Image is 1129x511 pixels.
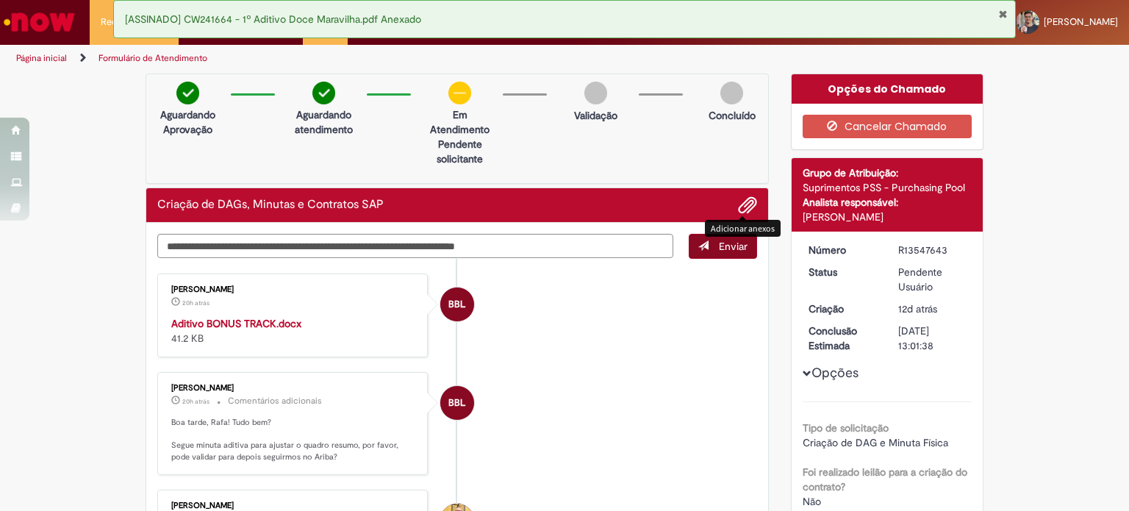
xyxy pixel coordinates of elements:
[424,107,495,137] p: Em Atendimento
[998,8,1008,20] button: Fechar Notificação
[803,421,889,435] b: Tipo de solicitação
[1044,15,1118,28] span: [PERSON_NAME]
[182,299,209,307] span: 20h atrás
[448,82,471,104] img: circle-minus.png
[182,397,209,406] span: 20h atrás
[584,82,607,104] img: img-circle-grey.png
[171,384,416,393] div: [PERSON_NAME]
[798,301,888,316] dt: Criação
[803,495,821,508] span: Não
[689,234,757,259] button: Enviar
[228,395,322,407] small: Comentários adicionais
[440,386,474,420] div: Breno Betarelli Lopes
[171,285,416,294] div: [PERSON_NAME]
[171,316,416,346] div: 41.2 KB
[312,82,335,104] img: check-circle-green.png
[798,265,888,279] dt: Status
[288,107,359,137] p: Aguardando atendimento
[898,302,937,315] time: 18/09/2025 15:01:33
[803,115,972,138] button: Cancelar Chamado
[898,324,967,353] div: [DATE] 13:01:38
[448,385,465,421] span: BBL
[803,195,972,210] div: Analista responsável:
[11,45,742,72] ul: Trilhas de página
[152,107,223,137] p: Aguardando Aprovação
[440,287,474,321] div: Breno Betarelli Lopes
[157,234,673,259] textarea: Digite sua mensagem aqui...
[574,108,617,123] p: Validação
[798,243,888,257] dt: Número
[803,165,972,180] div: Grupo de Atribuição:
[98,52,207,64] a: Formulário de Atendimento
[176,82,199,104] img: check-circle-green.png
[803,180,972,195] div: Suprimentos PSS - Purchasing Pool
[448,287,465,322] span: BBL
[101,15,152,29] span: Requisições
[803,465,967,493] b: Foi realizado leilão para a criação do contrato?
[157,199,384,212] h2: Criação de DAGs, Minutas e Contratos SAP Histórico de tíquete
[898,302,937,315] span: 12d atrás
[705,220,781,237] div: Adicionar anexos
[709,108,756,123] p: Concluído
[803,436,948,449] span: Criação de DAG e Minuta Física
[182,299,209,307] time: 29/09/2025 15:51:41
[738,196,757,215] button: Adicionar anexos
[16,52,67,64] a: Página inicial
[171,317,301,330] a: Aditivo BONUS TRACK.docx
[898,265,967,294] div: Pendente Usuário
[898,243,967,257] div: R13547643
[898,301,967,316] div: 18/09/2025 15:01:33
[720,82,743,104] img: img-circle-grey.png
[182,397,209,406] time: 29/09/2025 15:51:25
[171,501,416,510] div: [PERSON_NAME]
[792,74,983,104] div: Opções do Chamado
[125,12,421,26] span: [ASSINADO] CW241664 - 1º Aditivo Doce Maravilha.pdf Anexado
[1,7,77,37] img: ServiceNow
[719,240,748,253] span: Enviar
[798,324,888,353] dt: Conclusão Estimada
[803,210,972,224] div: [PERSON_NAME]
[424,137,495,166] p: Pendente solicitante
[171,417,416,463] p: Boa tarde, Rafa! Tudo bem? Segue minuta aditiva para ajustar o quadro resumo, por favor, pode val...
